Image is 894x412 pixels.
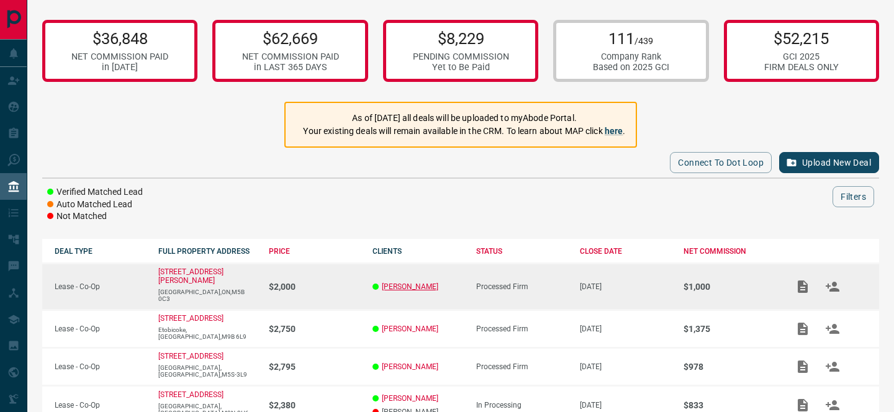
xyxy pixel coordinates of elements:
p: $1,375 [684,324,775,334]
div: in [DATE] [71,62,168,73]
p: $62,669 [242,29,339,48]
span: Add / View Documents [788,400,818,409]
div: STATUS [476,247,567,256]
a: here [605,126,623,136]
div: NET COMMISSION PAID [242,52,339,62]
span: Match Clients [818,324,847,333]
a: [STREET_ADDRESS] [158,352,223,361]
div: DEAL TYPE [55,247,146,256]
a: [PERSON_NAME] [382,325,438,333]
p: Lease - Co-Op [55,362,146,371]
a: [PERSON_NAME] [382,394,438,403]
li: Not Matched [47,210,143,223]
span: Match Clients [818,362,847,370]
div: Processed Firm [476,362,567,371]
p: Lease - Co-Op [55,401,146,410]
p: $36,848 [71,29,168,48]
p: As of [DATE] all deals will be uploaded to myAbode Portal. [303,112,625,125]
p: Lease - Co-Op [55,282,146,291]
p: [DATE] [580,325,671,333]
div: NET COMMISSION PAID [71,52,168,62]
div: Processed Firm [476,282,567,291]
button: Upload New Deal [779,152,879,173]
span: Add / View Documents [788,324,818,333]
p: [GEOGRAPHIC_DATA],[GEOGRAPHIC_DATA],M5S-3L9 [158,364,256,378]
div: FULL PROPERTY ADDRESS [158,247,256,256]
button: Filters [833,186,874,207]
p: $8,229 [413,29,509,48]
div: Company Rank [593,52,669,62]
button: Connect to Dot Loop [670,152,772,173]
p: $2,000 [269,282,360,292]
div: CLIENTS [372,247,464,256]
div: FIRM DEALS ONLY [764,62,839,73]
div: Yet to Be Paid [413,62,509,73]
a: [STREET_ADDRESS][PERSON_NAME] [158,267,223,285]
p: $833 [684,400,775,410]
a: [PERSON_NAME] [382,362,438,371]
li: Verified Matched Lead [47,186,143,199]
p: [DATE] [580,282,671,291]
p: $2,750 [269,324,360,334]
span: /439 [634,36,653,47]
span: Match Clients [818,400,847,409]
div: In Processing [476,401,567,410]
p: [DATE] [580,401,671,410]
div: CLOSE DATE [580,247,671,256]
div: GCI 2025 [764,52,839,62]
a: [PERSON_NAME] [382,282,438,291]
p: $52,215 [764,29,839,48]
li: Auto Matched Lead [47,199,143,211]
div: in LAST 365 DAYS [242,62,339,73]
p: Lease - Co-Op [55,325,146,333]
div: Based on 2025 GCI [593,62,669,73]
a: [STREET_ADDRESS] [158,390,223,399]
div: PENDING COMMISSION [413,52,509,62]
div: PRICE [269,247,360,256]
p: $1,000 [684,282,775,292]
p: Your existing deals will remain available in the CRM. To learn about MAP click . [303,125,625,138]
span: Match Clients [818,282,847,290]
p: 111 [593,29,669,48]
p: Etobicoke,[GEOGRAPHIC_DATA],M9B 6L9 [158,326,256,340]
p: [DATE] [580,362,671,371]
p: [GEOGRAPHIC_DATA],ON,M5B 0C3 [158,289,256,302]
div: Processed Firm [476,325,567,333]
p: $2,795 [269,362,360,372]
span: Add / View Documents [788,282,818,290]
div: NET COMMISSION [684,247,775,256]
span: Add / View Documents [788,362,818,370]
p: $2,380 [269,400,360,410]
a: [STREET_ADDRESS] [158,314,223,323]
p: $978 [684,362,775,372]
